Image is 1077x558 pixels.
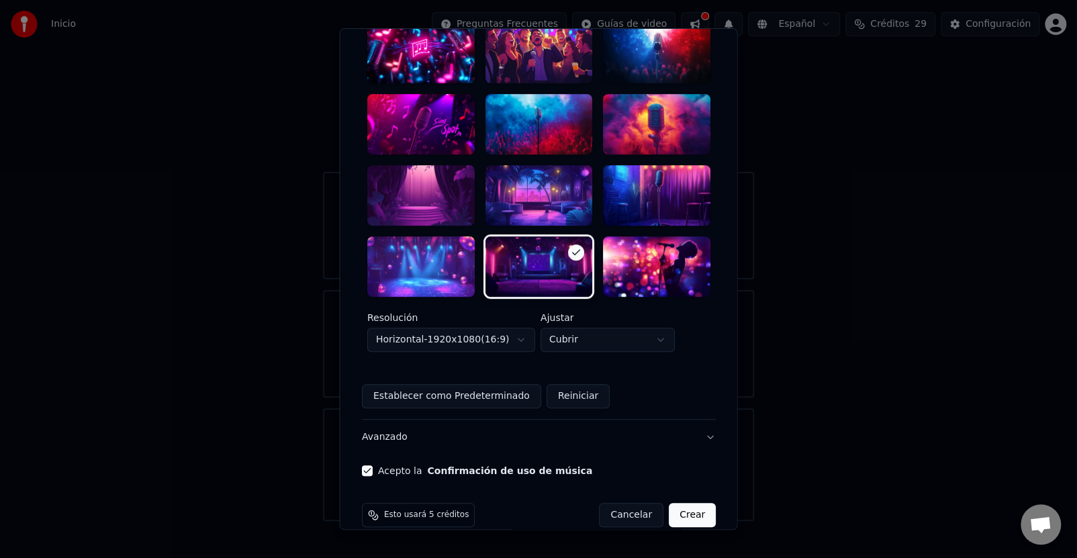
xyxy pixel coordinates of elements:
button: Establecer como Predeterminado [361,384,541,408]
button: Reiniciar [546,384,609,408]
button: Cancelar [599,503,663,527]
label: Resolución [367,313,534,322]
button: Crear [668,503,715,527]
label: Acepto la [377,466,592,475]
span: Esto usará 5 créditos [383,510,468,520]
label: Ajustar [540,313,674,322]
button: Avanzado [361,420,715,455]
button: Acepto la [427,466,592,475]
